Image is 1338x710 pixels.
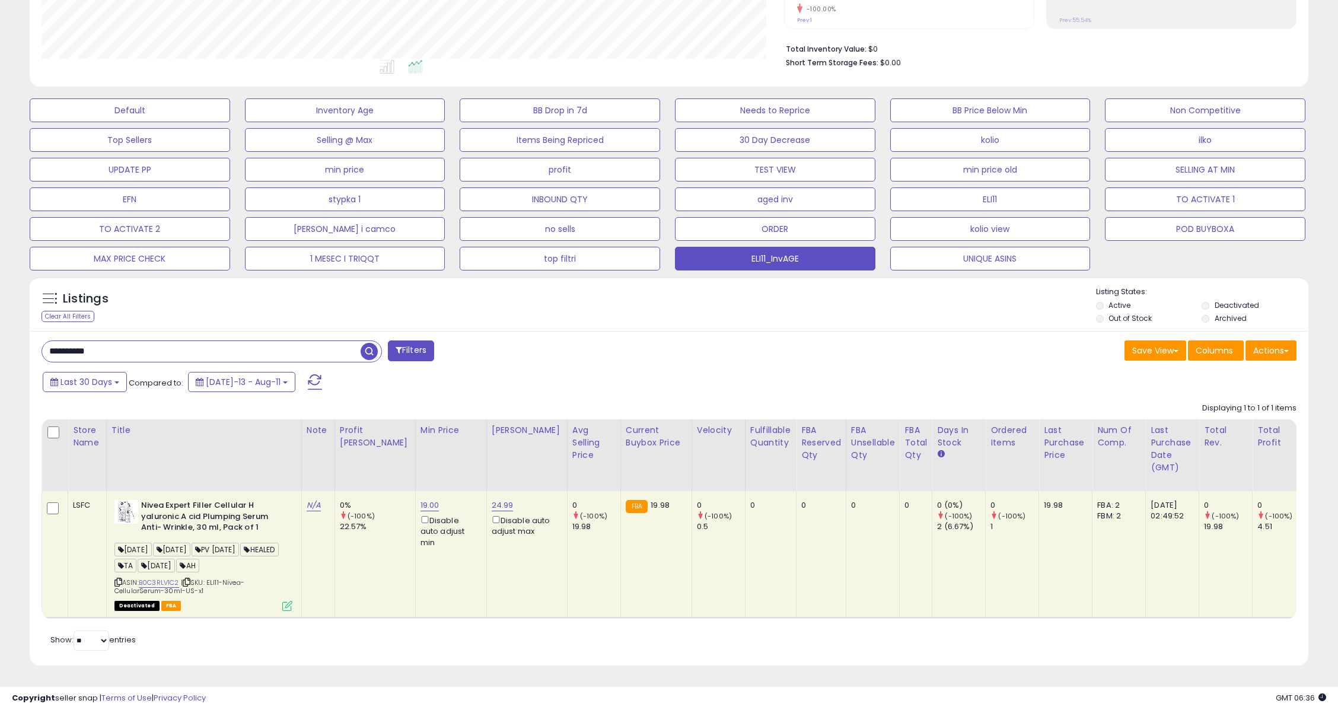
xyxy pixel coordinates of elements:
[420,514,477,548] div: Disable auto adjust min
[890,158,1091,182] button: min price old
[30,128,230,152] button: Top Sellers
[675,128,875,152] button: 30 Day Decrease
[1108,300,1130,310] label: Active
[786,44,866,54] b: Total Inventory Value:
[1196,345,1233,356] span: Columns
[492,424,562,437] div: [PERSON_NAME]
[1105,217,1305,241] button: POD BUYBOXA
[388,340,434,361] button: Filters
[1124,340,1186,361] button: Save View
[890,98,1091,122] button: BB Price Below Min
[1257,500,1305,511] div: 0
[60,376,112,388] span: Last 30 Days
[141,500,285,536] b: Nivea Expert Filler Cellular H yaluronic A cid Plumping Serum Anti- Wrinkle, 30 ml, Pack of 1
[460,247,660,270] button: top filtri
[114,543,152,556] span: [DATE]
[851,424,895,461] div: FBA Unsellable Qty
[651,499,670,511] span: 19.98
[1097,500,1136,511] div: FBA: 2
[1044,424,1087,461] div: Last Purchase Price
[30,158,230,182] button: UPDATE PP
[245,128,445,152] button: Selling @ Max
[492,499,514,511] a: 24.99
[245,158,445,182] button: min price
[12,693,206,704] div: seller snap | |
[786,58,878,68] b: Short Term Storage Fees:
[340,521,415,532] div: 22.57%
[675,247,875,270] button: ELI11_InvAGE
[114,601,160,611] span: All listings that are unavailable for purchase on Amazon for any reason other than out-of-stock
[937,449,944,460] small: Days In Stock.
[30,217,230,241] button: TO ACTIVATE 2
[206,376,281,388] span: [DATE]-13 - Aug-11
[63,291,109,307] h5: Listings
[188,372,295,392] button: [DATE]-13 - Aug-11
[340,424,410,449] div: Profit [PERSON_NAME]
[697,500,745,511] div: 0
[348,511,375,521] small: (-100%)
[1151,500,1190,521] div: [DATE] 02:49:52
[1105,128,1305,152] button: ilko
[904,424,927,461] div: FBA Total Qty
[890,247,1091,270] button: UNIQUE ASINS
[114,500,138,524] img: 41BbtAUGzXL._SL40_.jpg
[101,692,152,703] a: Terms of Use
[161,601,181,611] span: FBA
[30,187,230,211] button: EFN
[937,424,980,449] div: Days In Stock
[1215,300,1259,310] label: Deactivated
[1059,17,1091,24] small: Prev: 55.54%
[138,559,175,572] span: [DATE]
[73,424,101,449] div: Store Name
[245,98,445,122] button: Inventory Age
[937,521,985,532] div: 2 (6.67%)
[675,217,875,241] button: ORDER
[460,187,660,211] button: INBOUND QTY
[1105,187,1305,211] button: TO ACTIVATE 1
[1044,500,1083,511] div: 19.98
[460,128,660,152] button: Items Being Repriced
[153,543,190,556] span: [DATE]
[460,217,660,241] button: no sells
[111,424,297,437] div: Title
[1097,511,1136,521] div: FBM: 2
[990,500,1038,511] div: 0
[192,543,240,556] span: PV [DATE]
[73,500,97,511] div: LSFC
[797,17,812,24] small: Prev: 1
[801,500,837,511] div: 0
[460,98,660,122] button: BB Drop in 7d
[1202,403,1296,414] div: Displaying 1 to 1 of 1 items
[675,158,875,182] button: TEST VIEW
[890,217,1091,241] button: kolio view
[307,499,321,511] a: N/A
[420,424,482,437] div: Min Price
[1212,511,1239,521] small: (-100%)
[750,424,791,449] div: Fulfillable Quantity
[1245,340,1296,361] button: Actions
[176,559,199,572] span: AH
[1097,424,1141,449] div: Num of Comp.
[492,514,558,537] div: Disable auto adjust max
[30,98,230,122] button: Default
[460,158,660,182] button: profit
[890,128,1091,152] button: kolio
[1151,424,1194,474] div: Last Purchase Date (GMT)
[572,521,620,532] div: 19.98
[851,500,891,511] div: 0
[904,500,923,511] div: 0
[1105,158,1305,182] button: SELLING AT MIN
[1204,521,1252,532] div: 19.98
[50,634,136,645] span: Show: entries
[1257,521,1305,532] div: 4.51
[1257,424,1301,449] div: Total Profit
[1096,286,1309,298] p: Listing States:
[675,98,875,122] button: Needs to Reprice
[114,559,136,572] span: TA
[42,311,94,322] div: Clear All Filters
[580,511,607,521] small: (-100%)
[990,521,1038,532] div: 1
[880,57,901,68] span: $0.00
[43,372,127,392] button: Last 30 Days
[1105,98,1305,122] button: Non Competitive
